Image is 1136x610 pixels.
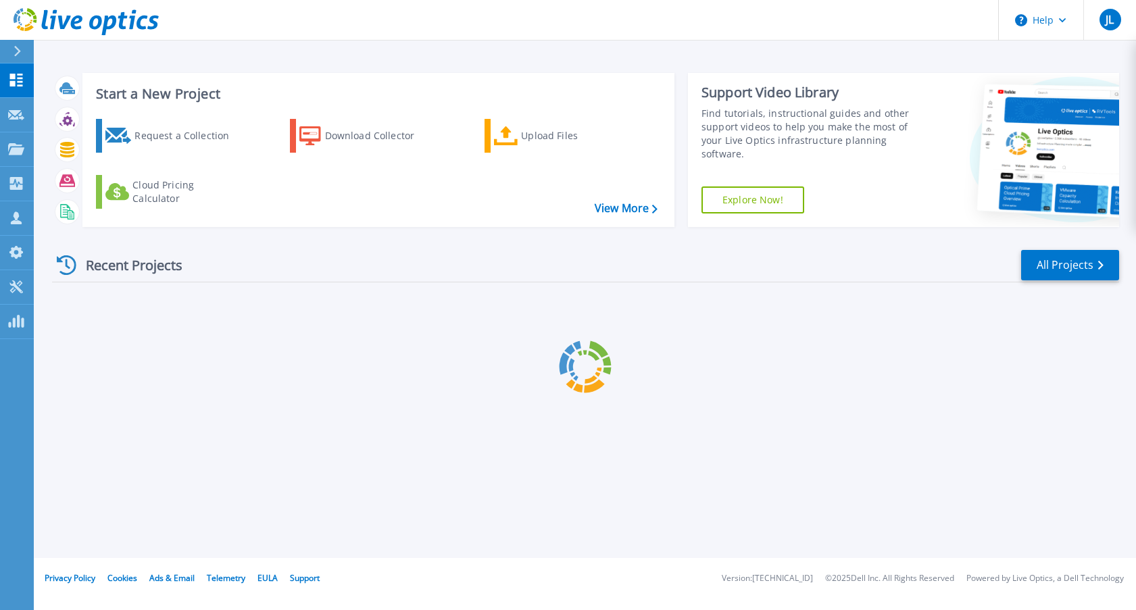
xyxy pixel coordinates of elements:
[722,574,813,583] li: Version: [TECHNICAL_ID]
[96,86,657,101] h3: Start a New Project
[825,574,954,583] li: © 2025 Dell Inc. All Rights Reserved
[521,122,629,149] div: Upload Files
[207,572,245,584] a: Telemetry
[45,572,95,584] a: Privacy Policy
[701,107,920,161] div: Find tutorials, instructional guides and other support videos to help you make the most of your L...
[595,202,658,215] a: View More
[257,572,278,584] a: EULA
[485,119,635,153] a: Upload Files
[701,186,804,213] a: Explore Now!
[96,119,247,153] a: Request a Collection
[96,175,247,209] a: Cloud Pricing Calculator
[701,84,920,101] div: Support Video Library
[325,122,433,149] div: Download Collector
[290,119,441,153] a: Download Collector
[107,572,137,584] a: Cookies
[134,122,243,149] div: Request a Collection
[132,178,241,205] div: Cloud Pricing Calculator
[1021,250,1119,280] a: All Projects
[52,249,201,282] div: Recent Projects
[1106,14,1114,25] span: JL
[290,572,320,584] a: Support
[966,574,1124,583] li: Powered by Live Optics, a Dell Technology
[149,572,195,584] a: Ads & Email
